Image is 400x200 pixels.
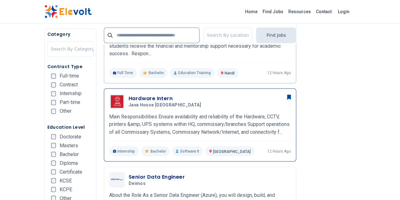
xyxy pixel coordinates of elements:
[334,5,353,18] a: Login
[256,27,296,43] button: Find Jobs
[47,124,93,130] h5: Education Level
[129,102,201,108] span: Java House [GEOGRAPHIC_DATA]
[313,7,334,17] a: Contact
[109,68,137,78] p: Full Time
[51,134,56,139] input: Doctorate
[60,152,79,157] span: Bachelor
[60,91,82,96] span: Internship
[51,187,56,192] input: KCPE
[60,134,81,139] span: Doctorate
[267,70,291,75] p: 12 hours ago
[260,7,286,17] a: Find Jobs
[109,146,139,156] p: Internship
[109,94,291,156] a: Java House AfricaHardware InternJava House [GEOGRAPHIC_DATA]Main Responsibilities Ensure availabi...
[51,73,56,78] input: Full-time
[47,63,93,70] h5: Contract Type
[51,178,56,183] input: KCSE
[60,178,72,183] span: KCSE
[60,169,82,174] span: Certificate
[109,113,291,136] p: Main Responsibilities Ensure availability and reliability of the Hardware, CCTV, printers &amp; U...
[51,160,56,165] input: Diploma
[51,91,56,96] input: Internship
[267,149,291,154] p: 12 hours ago
[51,109,56,114] input: Other
[111,178,123,181] img: Deimos
[60,143,78,148] span: Masters
[45,5,92,18] img: Elevolt
[148,70,164,75] span: Bachelor
[150,149,166,154] span: Bachelor
[129,181,146,186] span: Deimos
[369,170,400,200] iframe: Chat Widget
[170,68,214,78] p: Education Training
[129,173,185,181] h3: Senior Data Engineer
[51,152,56,157] input: Bachelor
[60,187,72,192] span: KCPE
[225,71,235,75] span: Nandi
[60,82,78,87] span: Contract
[51,82,56,87] input: Contract
[51,100,56,105] input: Part-time
[111,95,123,108] img: Java House Africa
[129,95,204,102] h3: Hardware Intern
[51,169,56,174] input: Certificate
[51,143,56,148] input: Masters
[60,160,78,165] span: Diploma
[47,31,93,37] h5: Category
[60,109,72,114] span: Other
[60,100,80,105] span: Part-time
[172,146,203,156] p: Software It
[286,7,313,17] a: Resources
[213,149,251,154] span: [GEOGRAPHIC_DATA]
[60,73,79,78] span: Full-time
[243,7,260,17] a: Home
